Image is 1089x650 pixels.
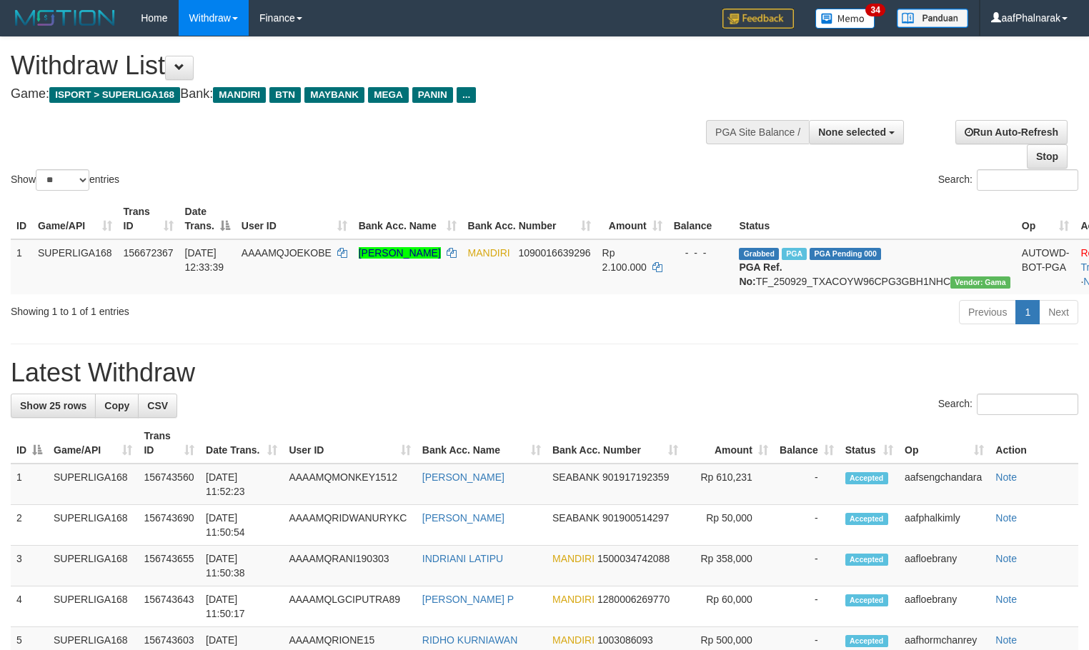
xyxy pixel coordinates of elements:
td: aafloebrany [899,586,990,627]
input: Search: [977,169,1078,191]
span: SEABANK [552,471,600,483]
span: CSV [147,400,168,411]
img: panduan.png [897,9,968,28]
img: Button%20Memo.svg [815,9,875,29]
span: Copy 1090016639296 to clipboard [518,247,590,259]
span: SEABANK [552,512,600,524]
span: 34 [865,4,885,16]
span: MANDIRI [552,634,595,646]
th: Balance: activate to sort column ascending [774,423,840,464]
th: Date Trans.: activate to sort column ascending [200,423,283,464]
div: PGA Site Balance / [706,120,809,144]
span: Accepted [845,472,888,484]
div: Showing 1 to 1 of 1 entries [11,299,443,319]
span: Show 25 rows [20,400,86,411]
th: Game/API: activate to sort column ascending [32,199,118,239]
span: 156672367 [124,247,174,259]
span: PGA Pending [810,248,881,260]
a: [PERSON_NAME] P [422,594,514,605]
td: aafloebrany [899,546,990,586]
a: Next [1039,300,1078,324]
th: Balance [668,199,734,239]
span: MANDIRI [552,594,595,605]
td: [DATE] 11:50:54 [200,505,283,546]
th: Trans ID: activate to sort column ascending [138,423,200,464]
a: 1 [1015,300,1040,324]
span: Grabbed [739,248,779,260]
th: User ID: activate to sort column ascending [283,423,416,464]
span: Vendor URL: https://trx31.1velocity.biz [950,276,1010,289]
td: - [774,464,840,505]
span: Accepted [845,594,888,606]
span: MAYBANK [304,87,364,103]
td: [DATE] 11:50:17 [200,586,283,627]
td: 3 [11,546,48,586]
input: Search: [977,394,1078,415]
h1: Withdraw List [11,51,712,80]
td: - [774,586,840,627]
th: User ID: activate to sort column ascending [236,199,353,239]
th: Trans ID: activate to sort column ascending [118,199,179,239]
th: Bank Acc. Number: activate to sort column ascending [547,423,684,464]
span: ... [457,87,476,103]
a: Note [995,634,1017,646]
th: Bank Acc. Name: activate to sort column ascending [417,423,547,464]
td: 156743643 [138,586,200,627]
td: 156743690 [138,505,200,546]
a: [PERSON_NAME] [422,512,504,524]
span: MANDIRI [213,87,266,103]
h1: Latest Withdraw [11,359,1078,387]
td: AAAAMQRIDWANURYKC [283,505,416,546]
b: PGA Ref. No: [739,261,782,287]
th: Op: activate to sort column ascending [899,423,990,464]
th: Bank Acc. Number: activate to sort column ascending [462,199,597,239]
a: Stop [1027,144,1068,169]
td: - [774,505,840,546]
label: Show entries [11,169,119,191]
td: Rp 358,000 [684,546,774,586]
td: - [774,546,840,586]
td: AAAAMQLGCIPUTRA89 [283,586,416,627]
span: Copy [104,400,129,411]
td: aafphalkimly [899,505,990,546]
td: 4 [11,586,48,627]
span: Copy 1003086093 to clipboard [597,634,653,646]
td: AUTOWD-BOT-PGA [1016,239,1075,294]
a: Run Auto-Refresh [955,120,1068,144]
td: SUPERLIGA168 [48,464,138,505]
span: Copy 901900514297 to clipboard [602,512,669,524]
th: Amount: activate to sort column ascending [597,199,668,239]
th: Action [990,423,1078,464]
label: Search: [938,169,1078,191]
td: Rp 50,000 [684,505,774,546]
a: Note [995,553,1017,564]
td: 2 [11,505,48,546]
span: MANDIRI [468,247,510,259]
th: Bank Acc. Name: activate to sort column ascending [353,199,462,239]
span: ISPORT > SUPERLIGA168 [49,87,180,103]
a: Copy [95,394,139,418]
th: Status [733,199,1015,239]
label: Search: [938,394,1078,415]
td: 156743655 [138,546,200,586]
span: Accepted [845,635,888,647]
a: INDRIANI LATIPU [422,553,503,564]
a: [PERSON_NAME] [422,471,504,483]
span: Copy 901917192359 to clipboard [602,471,669,483]
span: Accepted [845,554,888,566]
td: SUPERLIGA168 [48,505,138,546]
span: PANIN [412,87,453,103]
td: aafsengchandara [899,464,990,505]
td: SUPERLIGA168 [48,586,138,627]
td: Rp 610,231 [684,464,774,505]
span: Copy 1280006269770 to clipboard [597,594,670,605]
span: [DATE] 12:33:39 [185,247,224,273]
a: Note [995,594,1017,605]
div: - - - [674,246,728,260]
a: Previous [959,300,1016,324]
span: MANDIRI [552,553,595,564]
td: SUPERLIGA168 [48,546,138,586]
span: Accepted [845,513,888,525]
td: TF_250929_TXACOYW96CPG3GBH1NHC [733,239,1015,294]
span: None selected [818,126,886,138]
